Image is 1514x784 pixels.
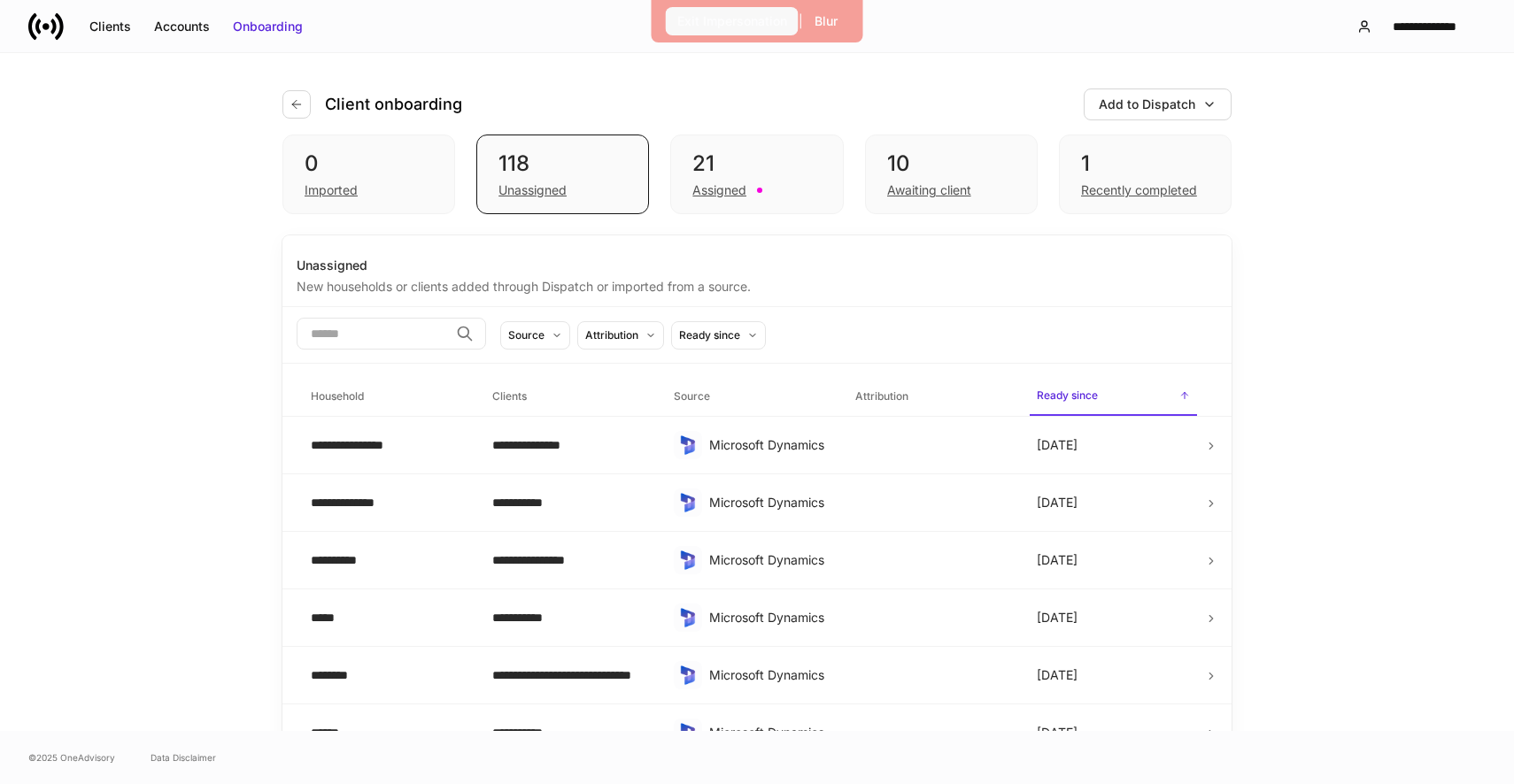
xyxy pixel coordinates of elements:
div: Attribution [585,327,638,343]
div: Microsoft Dynamics [709,724,827,742]
div: Imported [305,181,358,199]
button: Attribution [577,321,664,350]
button: Blur [803,7,849,35]
img: sIOyOZvWb5kUEAwh5D03bPzsWHrUXBSdsWHDhg8Ma8+nBQBvlija69eFAv+snJUCyn8AqO+ElBnIpgMAAAAASUVORK5CYII= [677,492,699,513]
div: 21 [692,150,821,178]
p: [DATE] [1037,551,1078,569]
div: Ready since [679,327,740,343]
p: [DATE] [1037,494,1078,511]
div: Clients [89,18,131,35]
div: New households or clients added through Dispatch or imported from a source. [297,274,1217,296]
div: Source [508,327,545,343]
span: Source [667,379,834,415]
h6: Attribution [855,388,908,404]
p: [DATE] [1037,666,1078,684]
button: Add to Dispatch [1084,88,1232,120]
div: Microsoft Dynamics [709,494,827,511]
div: Exit Impersonation [677,12,787,30]
span: © 2025 OneAdvisory [28,750,115,765]
img: sIOyOZvWb5kUEAwh5D03bPzsWHrUXBSdsWHDhg8Ma8+nBQBvlija69eFAv+snJUCyn8AqO+ElBnIpgMAAAAASUVORK5CYII= [677,550,699,571]
div: Awaiting client [887,181,971,199]
div: 21Assigned [670,135,843,214]
p: [DATE] [1037,609,1078,626]
div: Microsoft Dynamics [709,551,827,569]
div: 118 [498,150,627,178]
div: Microsoft Dynamics [709,436,827,454]
div: 10Awaiting client [865,135,1038,214]
div: Assigned [692,181,746,199]
div: 1Recently completed [1059,135,1232,214]
button: Exit Impersonation [666,7,799,35]
div: 10 [887,150,1016,178]
p: [DATE] [1037,436,1078,454]
img: sIOyOZvWb5kUEAwh5D03bPzsWHrUXBSdsWHDhg8Ma8+nBQBvlija69eFAv+snJUCyn8AqO+ElBnIpgMAAAAASUVORK5CYII= [677,665,699,686]
span: Household [304,379,471,415]
h6: Household [311,388,364,404]
img: sIOyOZvWb5kUEAwh5D03bPzsWHrUXBSdsWHDhg8Ma8+nBQBvlija69eFAv+snJUCyn8AqO+ElBnIpgMAAAAASUVORK5CYII= [677,722,699,743]
div: Accounts [154,18,210,35]
span: Attribution [848,379,1016,415]
h6: Ready since [1037,387,1098,404]
button: Clients [78,12,143,41]
button: Onboarding [221,12,314,41]
div: Microsoft Dynamics [709,609,827,626]
p: [DATE] [1037,724,1078,742]
span: Clients [485,379,653,415]
div: Microsoft Dynamics [709,666,827,684]
div: Unassigned [498,181,567,199]
div: 1 [1081,150,1209,178]
button: Source [500,321,570,350]
div: 0 [305,150,433,178]
div: Onboarding [233,18,303,35]
button: Ready since [671,321,766,350]
a: Data Disclaimer [151,750,216,765]
img: sIOyOZvWb5kUEAwh5D03bPzsWHrUXBSdsWHDhg8Ma8+nBQBvlija69eFAv+snJUCyn8AqO+ElBnIpgMAAAAASUVORK5CYII= [677,607,699,628]
div: Unassigned [297,257,1217,274]
h6: Clients [492,388,527,404]
img: sIOyOZvWb5kUEAwh5D03bPzsWHrUXBSdsWHDhg8Ma8+nBQBvlija69eFAv+snJUCyn8AqO+ElBnIpgMAAAAASUVORK5CYII= [677,434,699,456]
div: 118Unassigned [476,135,649,214]
div: Add to Dispatch [1099,96,1195,113]
div: Blur [815,12,838,30]
h4: Client onboarding [325,94,462,115]
div: Recently completed [1081,181,1197,199]
div: 0Imported [282,135,455,214]
span: Ready since [1030,378,1197,416]
button: Accounts [143,12,221,41]
h6: Source [674,388,710,404]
